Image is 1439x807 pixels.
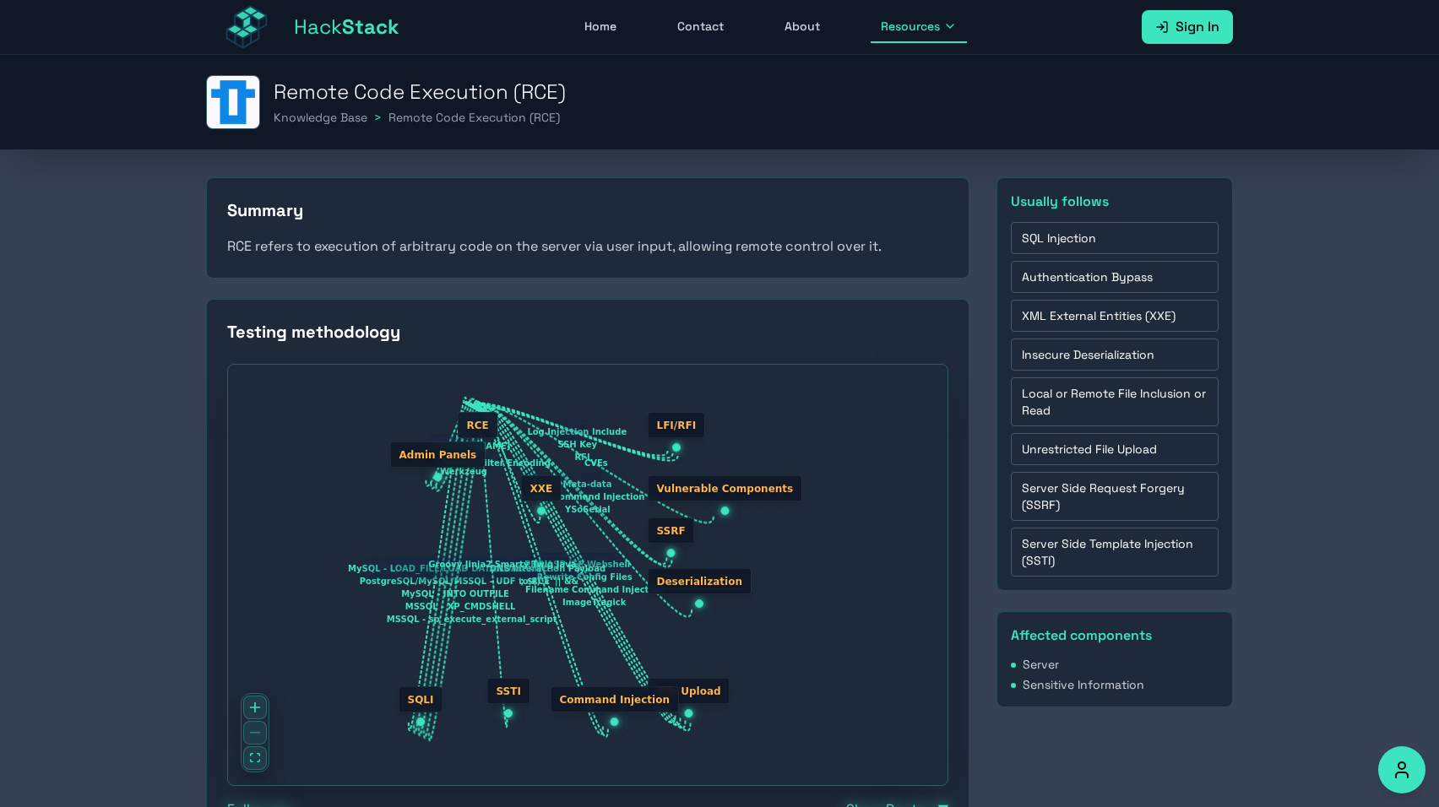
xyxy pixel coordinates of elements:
[425,403,576,727] g: Edge from node8 to node1
[274,79,1233,106] h1: Remote Code Execution (RCE)
[227,236,948,257] p: RCE refers to execution of arbitrary code on the server via user input, allowing remote control o...
[458,412,497,438] div: RCE
[476,405,677,461] g: Edge from node4 to node1
[1011,433,1219,465] a: Unrestricted File Upload
[1011,261,1219,293] a: Authentication Bypass
[476,403,608,737] g: Edge from node6 to node1
[774,11,830,43] a: About
[431,405,487,491] g: Edge from node10 to node1
[574,11,627,43] a: Home
[227,198,948,222] h2: Summary
[475,404,551,523] g: Edge from node7 to node1
[648,678,730,704] div: File Upload
[1011,339,1219,371] a: Insecure Deserialization
[399,686,443,726] div: SQLI
[476,403,671,566] g: Edge from node5 to node1
[1011,626,1219,646] h3: Affected components
[551,686,678,712] div: Command Injection
[1176,17,1219,37] span: Sign In
[243,746,267,770] button: fit view
[374,110,382,125] span: >
[1378,746,1425,793] button: Accessibility Options
[487,678,529,704] div: SSTI
[1023,656,1059,673] span: Server
[1011,222,1219,254] a: SQL Injection
[1011,300,1219,332] a: XML External Entities (XXE)
[1011,528,1219,577] a: Server Side Template Injection (SSTI)
[390,441,486,481] div: Admin Panels
[399,686,443,712] div: SQLI
[881,18,940,35] span: Resources
[207,76,259,128] img: Remote Code Execution (RCE)
[1011,192,1219,212] h3: Usually follows
[342,14,399,40] span: Stack
[426,403,510,489] g: Edge from node10 to node1
[1011,377,1219,426] a: Local or Remote File Inclusion or Read
[648,517,694,544] div: SSRF
[243,696,267,719] button: zoom in
[458,412,497,452] div: RCE
[1011,472,1219,521] a: Server Side Request Forgery (SSRF)
[648,475,802,515] div: Vulnerable Components
[648,412,705,452] div: LFI/RFI
[476,404,714,523] g: Edge from node11 to node1
[667,11,734,43] a: Contact
[871,11,967,43] button: Resources
[476,403,692,617] g: Edge from node9 to node1
[1142,10,1233,44] a: Sign In
[390,441,486,468] div: Admin Panels
[648,678,730,718] div: File Upload
[274,110,367,125] a: Knowledge Base
[551,686,678,726] div: Command Injection
[1023,676,1144,693] span: Sensitive Information
[648,568,751,594] div: Deserialization
[294,14,399,41] span: Hack
[648,517,694,557] div: SSRF
[648,412,705,438] div: LFI/RFI
[487,678,529,718] div: SSTI
[521,475,562,515] div: XXE
[371,403,557,740] g: Edge from node2 to node1
[227,320,948,344] h2: Testing methodology
[521,475,562,501] div: XXE
[648,568,751,608] div: Deserialization
[388,110,560,125] span: Remote Code Execution (RCE)
[648,475,802,501] div: Vulnerable Components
